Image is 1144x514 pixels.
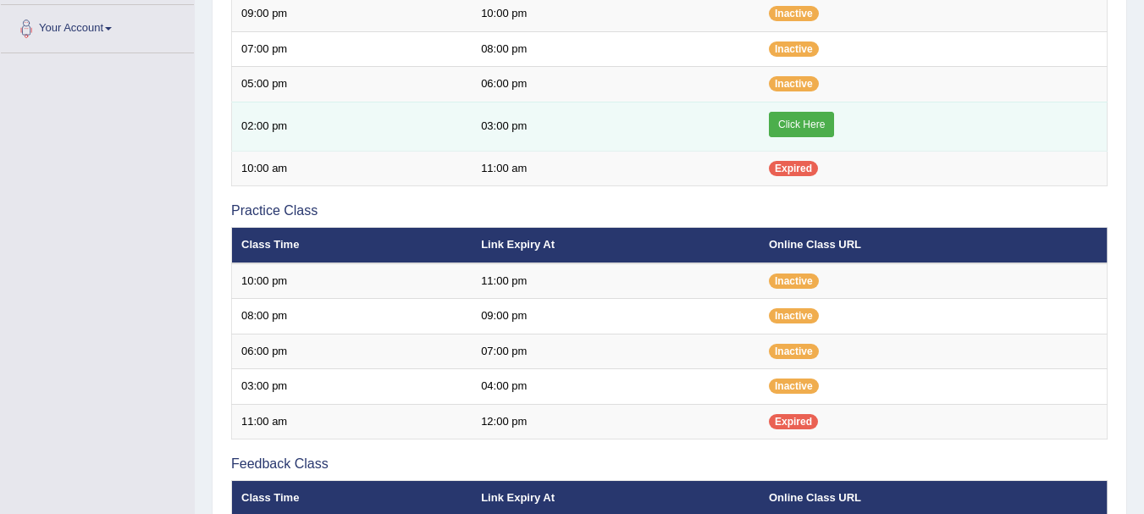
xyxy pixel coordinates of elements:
td: 06:00 pm [232,334,473,369]
td: 03:00 pm [232,369,473,405]
td: 10:00 am [232,151,473,186]
th: Class Time [232,228,473,263]
td: 12:00 pm [472,404,760,439]
th: Online Class URL [760,228,1108,263]
td: 04:00 pm [472,369,760,405]
td: 11:00 pm [472,263,760,299]
td: 05:00 pm [232,67,473,102]
span: Inactive [769,274,819,289]
td: 03:00 pm [472,102,760,151]
td: 07:00 pm [472,334,760,369]
td: 08:00 pm [232,299,473,334]
span: Inactive [769,379,819,394]
h3: Feedback Class [231,456,1108,472]
h3: Practice Class [231,203,1108,218]
span: Inactive [769,76,819,91]
td: 08:00 pm [472,31,760,67]
td: 11:00 am [472,151,760,186]
span: Inactive [769,6,819,21]
span: Inactive [769,308,819,323]
td: 02:00 pm [232,102,473,151]
td: 10:00 pm [232,263,473,299]
td: 11:00 am [232,404,473,439]
span: Inactive [769,41,819,57]
td: 09:00 pm [472,299,760,334]
span: Inactive [769,344,819,359]
td: 07:00 pm [232,31,473,67]
th: Link Expiry At [472,228,760,263]
a: Your Account [1,5,194,47]
td: 06:00 pm [472,67,760,102]
span: Expired [769,161,818,176]
a: Click Here [769,112,834,137]
span: Expired [769,414,818,429]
